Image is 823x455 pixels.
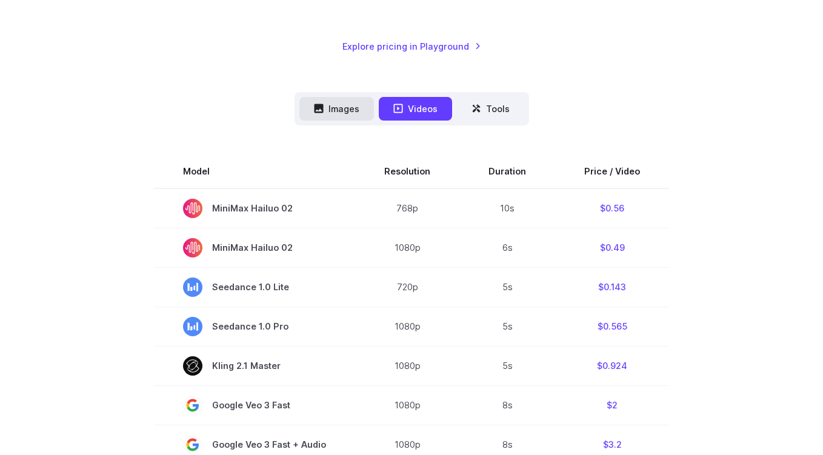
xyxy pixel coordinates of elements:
td: 5s [459,307,555,346]
td: 1080p [355,307,459,346]
td: $0.49 [555,228,669,267]
td: 8s [459,385,555,425]
th: Resolution [355,154,459,188]
a: Explore pricing in Playground [342,39,481,53]
td: 5s [459,267,555,307]
span: Kling 2.1 Master [183,356,326,376]
th: Model [154,154,355,188]
td: 6s [459,228,555,267]
td: 10s [459,188,555,228]
td: 1080p [355,346,459,385]
button: Videos [379,97,452,121]
td: 1080p [355,385,459,425]
th: Price / Video [555,154,669,188]
button: Images [299,97,374,121]
td: $2 [555,385,669,425]
td: $0.56 [555,188,669,228]
button: Tools [457,97,524,121]
td: 768p [355,188,459,228]
td: $0.924 [555,346,669,385]
span: MiniMax Hailuo 02 [183,199,326,218]
span: MiniMax Hailuo 02 [183,238,326,257]
span: Seedance 1.0 Lite [183,277,326,297]
span: Google Veo 3 Fast + Audio [183,435,326,454]
span: Seedance 1.0 Pro [183,317,326,336]
td: $0.143 [555,267,669,307]
span: Google Veo 3 Fast [183,396,326,415]
td: 720p [355,267,459,307]
th: Duration [459,154,555,188]
td: $0.565 [555,307,669,346]
td: 5s [459,346,555,385]
td: 1080p [355,228,459,267]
